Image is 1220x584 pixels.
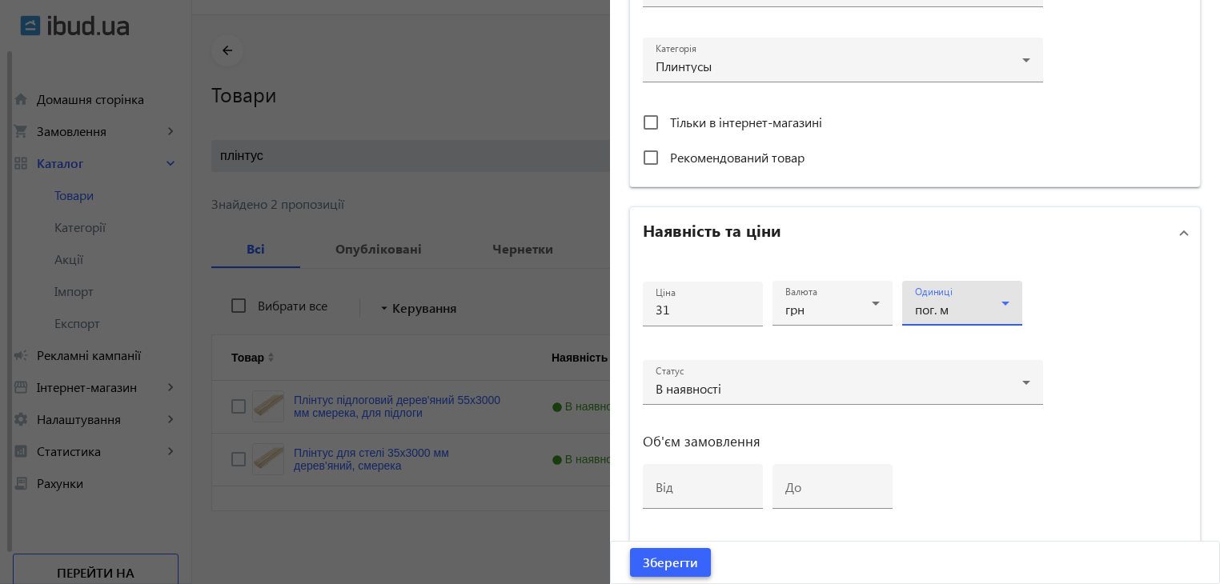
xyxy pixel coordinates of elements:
div: Наявність та ціни [630,258,1200,546]
mat-expansion-panel-header: Наявність та ціни [630,207,1200,258]
span: Тільки в інтернет-магазині [670,114,822,130]
mat-label: Ціна [656,286,676,299]
mat-label: Валюта [785,286,817,298]
span: В наявності [656,380,721,397]
span: Зберегти [643,554,698,571]
span: Рекомендований товар [670,149,805,166]
span: пог. м [915,301,949,318]
h3: Об'єм замовлення [643,435,1043,448]
button: Зберегти [630,548,711,577]
mat-label: до [785,478,801,495]
mat-label: Статус [656,365,684,378]
h2: Наявність та ціни [643,218,781,241]
mat-label: Одиниці [915,286,953,298]
mat-label: від [656,478,673,495]
span: грн [785,301,805,318]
